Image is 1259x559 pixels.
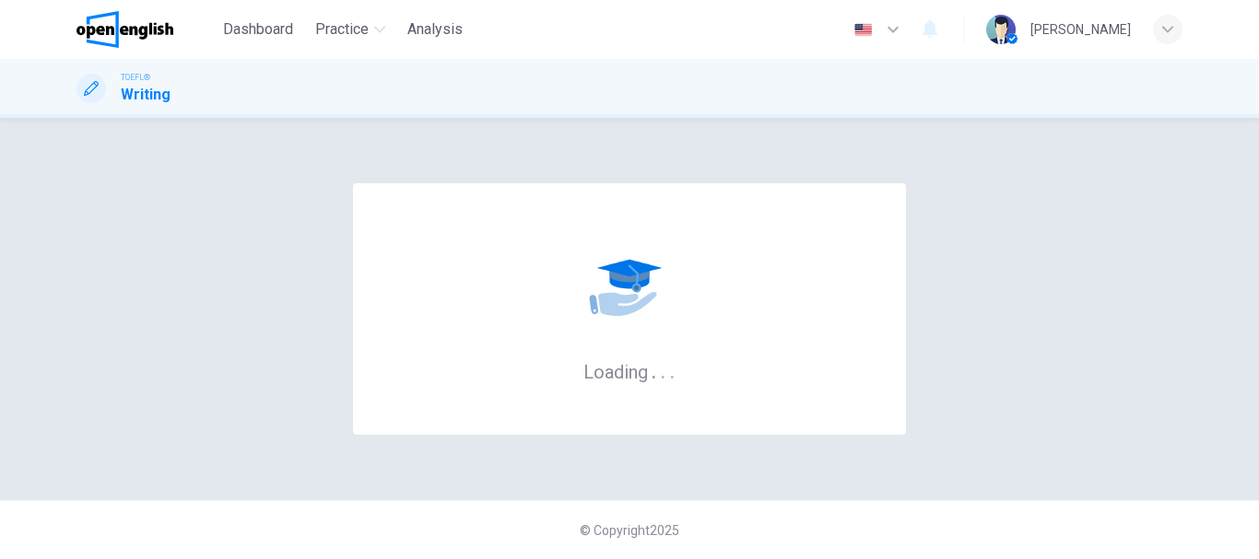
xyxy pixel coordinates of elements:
img: en [852,23,875,37]
button: Dashboard [216,13,300,46]
h6: . [669,355,676,385]
a: OpenEnglish logo [76,11,216,48]
h6: . [660,355,666,385]
img: OpenEnglish logo [76,11,173,48]
span: TOEFL® [121,71,150,84]
h1: Writing [121,84,171,106]
div: [PERSON_NAME] [1030,18,1131,41]
span: © Copyright 2025 [580,523,679,538]
span: Dashboard [223,18,293,41]
button: Practice [308,13,393,46]
span: Analysis [407,18,463,41]
h6: Loading [583,359,676,383]
button: Analysis [400,13,470,46]
span: Practice [315,18,369,41]
img: Profile picture [986,15,1016,44]
h6: . [651,355,657,385]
